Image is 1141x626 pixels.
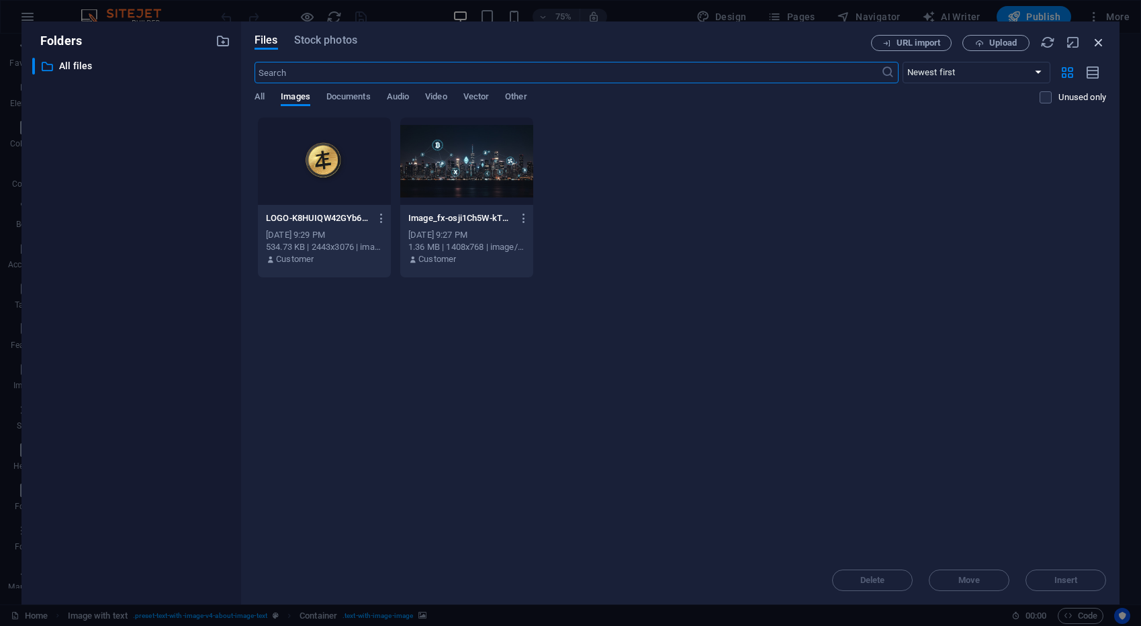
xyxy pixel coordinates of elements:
[962,35,1030,51] button: Upload
[266,229,383,241] div: [DATE] 9:29 PM
[408,212,512,224] p: Image_fx-osji1Ch5W-kT1GgxLyYA1g.jpg
[294,32,357,48] span: Stock photos
[463,89,490,107] span: Vector
[266,241,383,253] div: 534.73 KB | 2443x3076 | image/png
[897,39,940,47] span: URL import
[255,32,278,48] span: Files
[408,241,525,253] div: 1.36 MB | 1408x768 | image/png
[1040,35,1055,50] i: Reload
[408,229,525,241] div: [DATE] 9:27 PM
[276,253,314,265] p: Customer
[505,89,527,107] span: Other
[32,32,82,50] p: Folders
[418,253,456,265] p: Customer
[32,58,35,75] div: ​
[1058,91,1106,103] p: Unused only
[425,89,447,107] span: Video
[871,35,952,51] button: URL import
[266,212,370,224] p: LOGO-K8HUIQW42GYb6PfU28E8qQ.png
[255,89,265,107] span: All
[216,34,230,48] i: Create new folder
[59,58,206,74] p: All files
[255,62,881,83] input: Search
[281,89,310,107] span: Images
[387,89,409,107] span: Audio
[989,39,1017,47] span: Upload
[1066,35,1081,50] i: Minimize
[326,89,371,107] span: Documents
